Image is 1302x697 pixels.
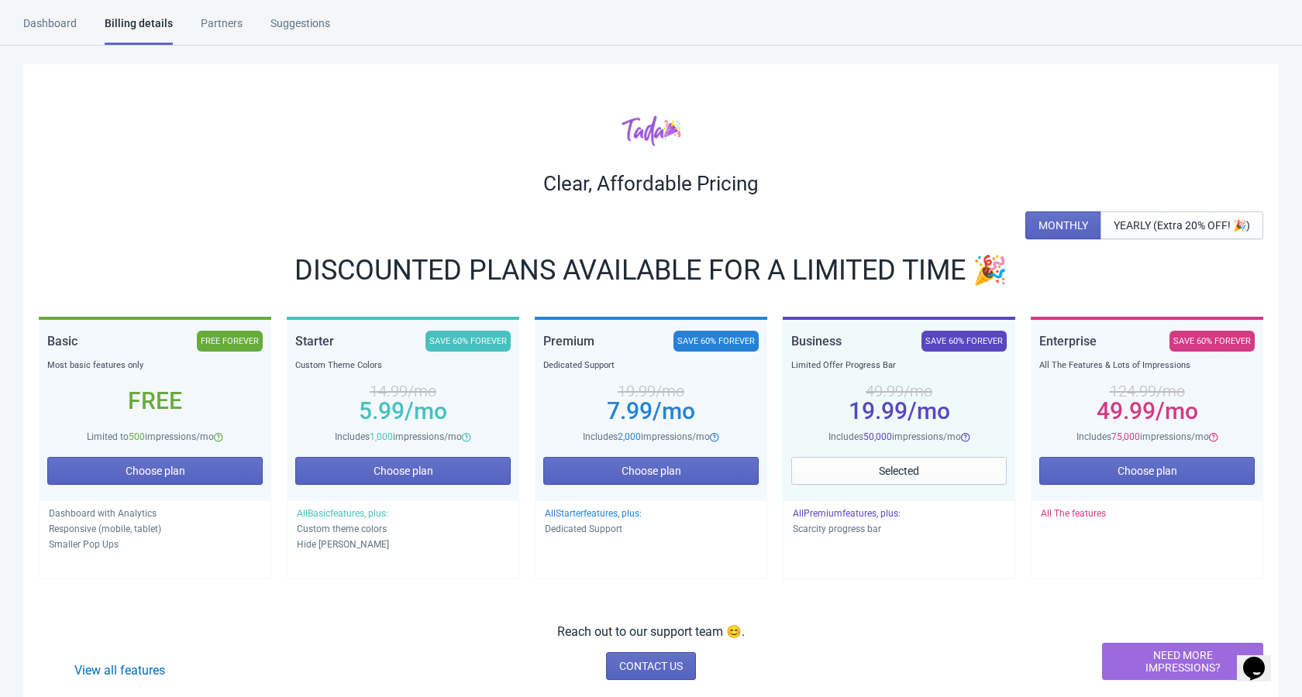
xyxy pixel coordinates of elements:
div: Billing details [105,15,173,45]
span: Includes impressions/mo [828,431,961,442]
p: Hide [PERSON_NAME] [297,537,509,552]
span: YEARLY (Extra 20% OFF! 🎉) [1114,219,1250,232]
div: Limited Offer Progress Bar [791,358,1007,373]
button: YEARLY (Extra 20% OFF! 🎉) [1100,211,1263,239]
img: tadacolor.png [622,115,681,146]
button: Selected [791,457,1007,485]
button: Choose plan [295,457,511,485]
span: MONTHLY [1038,219,1088,232]
span: Selected [879,465,919,477]
div: FREE FOREVER [197,331,263,352]
div: Dashboard [23,15,77,43]
iframe: chat widget [1237,635,1286,682]
div: Dedicated Support [543,358,759,373]
div: Limited to impressions/mo [47,429,263,445]
span: All The features [1041,508,1106,519]
span: 50,000 [863,431,892,442]
span: Includes impressions/mo [1076,431,1209,442]
p: Dedicated Support [545,521,757,537]
a: CONTACT US [606,652,696,680]
div: Basic [47,331,77,352]
div: Business [791,331,842,352]
span: /mo [1156,397,1198,424]
div: 5.99 [295,405,511,417]
div: Enterprise [1039,331,1097,352]
span: Choose plan [126,465,185,477]
p: Custom theme colors [297,521,509,537]
div: 49.99 [1039,405,1255,417]
span: Choose plan [374,465,433,477]
button: Choose plan [47,457,263,485]
div: Clear, Affordable Pricing [39,171,1263,196]
span: /mo [653,397,695,424]
span: /mo [405,397,447,424]
span: 75,000 [1111,431,1140,442]
div: 19.99 /mo [543,385,759,397]
div: Starter [295,331,334,352]
span: /mo [908,397,950,424]
button: Choose plan [543,457,759,485]
div: Most basic features only [47,358,263,373]
span: 2,000 [618,431,641,442]
div: SAVE 60% FOREVER [921,331,1007,352]
span: All Starter features, plus: [545,508,642,519]
div: Suggestions [270,15,330,43]
p: Reach out to our support team 😊. [557,623,745,641]
span: Includes impressions/mo [583,431,710,442]
p: Smaller Pop Ups [49,537,261,552]
button: Choose plan [1039,457,1255,485]
div: Free [47,395,263,407]
div: SAVE 60% FOREVER [1169,331,1255,352]
div: 124.99 /mo [1039,385,1255,397]
div: All The Features & Lots of Impressions [1039,358,1255,373]
span: Choose plan [622,465,681,477]
div: 7.99 [543,405,759,417]
span: Choose plan [1118,465,1177,477]
div: SAVE 60% FOREVER [425,331,511,352]
p: Dashboard with Analytics [49,506,261,521]
p: Responsive (mobile, tablet) [49,521,261,537]
a: View all features [74,663,165,678]
button: MONTHLY [1025,211,1101,239]
span: All Basic features, plus: [297,508,388,519]
div: Premium [543,331,594,352]
div: Custom Theme Colors [295,358,511,373]
p: Scarcity progress bar [793,521,1005,537]
div: 49.99 /mo [791,385,1007,397]
button: NEED MORE IMPRESSIONS? [1102,643,1263,680]
div: 14.99 /mo [295,385,511,397]
span: Includes impressions/mo [335,431,462,442]
div: Partners [201,15,243,43]
div: DISCOUNTED PLANS AVAILABLE FOR A LIMITED TIME 🎉 [39,258,1263,283]
span: NEED MORE IMPRESSIONS? [1115,649,1250,674]
span: 500 [129,431,145,442]
span: CONTACT US [619,660,683,672]
div: 19.99 [791,405,1007,417]
span: 1,000 [370,431,393,442]
div: SAVE 60% FOREVER [673,331,759,352]
span: All Premium features, plus: [793,508,901,519]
